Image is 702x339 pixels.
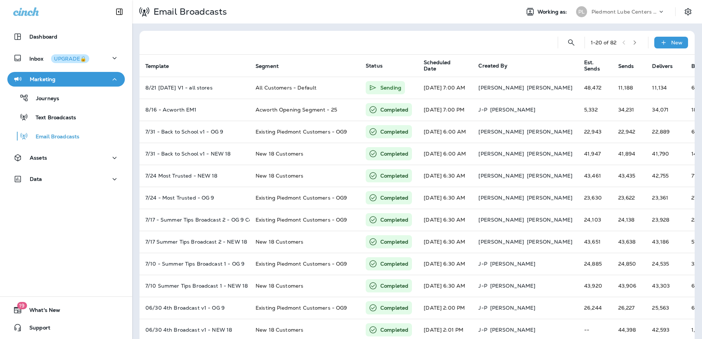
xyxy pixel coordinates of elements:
p: [PERSON_NAME] [490,283,536,289]
td: 34,231 [612,99,647,121]
td: 34,071 [646,99,685,121]
td: [DATE] 7:00 PM [418,99,473,121]
td: 22,889 [646,121,685,143]
button: Settings [681,5,695,18]
p: Text Broadcasts [28,114,76,121]
p: J-P [478,327,487,333]
p: 06/30 4th Broadcast v1 - NEW 18 [145,327,244,333]
td: 26,227 [612,297,647,319]
td: [DATE] 6:30 AM [418,209,473,231]
p: [PERSON_NAME] [527,239,572,245]
td: 41,947 [578,143,612,165]
span: Support [22,325,50,333]
td: [DATE] 6:00 AM [418,143,473,165]
p: 7/31 - Back to School v1 - NEW 18 [145,151,244,157]
p: [PERSON_NAME] [478,129,524,135]
p: [PERSON_NAME] [527,195,572,201]
p: [PERSON_NAME] [478,217,524,223]
td: 25,563 [646,297,685,319]
p: Completed [380,128,408,135]
p: [PERSON_NAME] [527,217,572,223]
td: [DATE] 6:30 AM [418,231,473,253]
p: Completed [380,326,408,333]
div: 1 - 20 of 82 [591,40,616,45]
button: Assets [7,150,125,165]
p: J-P [478,261,487,267]
span: All Customers - Default [256,84,316,91]
td: 43,638 [612,231,647,253]
td: 41,790 [646,143,685,165]
p: Completed [380,150,408,157]
p: [PERSON_NAME] [478,151,524,157]
p: [PERSON_NAME] [490,261,536,267]
p: 7/31 - Back to School v1 - OG 9 [145,129,244,135]
p: Email Broadcasts [151,6,227,17]
p: [PERSON_NAME] [527,85,572,91]
p: Completed [380,304,408,311]
span: Existing Piedmont Customers - OG9 [256,128,347,135]
p: 7/17 - Summer Tips Broadcast 2 - OG 9 Copy [145,217,244,223]
p: [PERSON_NAME] [527,129,572,135]
p: Completed [380,172,408,179]
td: 24,850 [612,253,647,275]
td: 23,361 [646,187,685,209]
p: [PERSON_NAME] [478,173,524,179]
span: Delivers [652,63,682,69]
p: Completed [380,194,408,201]
td: [DATE] 6:30 AM [418,275,473,297]
td: 43,303 [646,275,685,297]
td: 22,942 [612,121,647,143]
button: Collapse Sidebar [109,4,130,19]
span: Sends [618,63,644,69]
p: J-P [478,283,487,289]
p: 7/10 Summer Tips Broadcast 1 - NEW 18 [145,283,244,289]
span: Scheduled Date [424,59,470,72]
td: 5,332 [578,99,612,121]
span: New 18 Customers [256,150,303,157]
p: Dashboard [29,34,57,40]
p: 7/17 Summer Tips Broadcast 2 - NEW 18 [145,239,244,245]
td: 22,943 [578,121,612,143]
p: [PERSON_NAME] [490,107,536,113]
p: [PERSON_NAME] [490,305,536,311]
td: 24,103 [578,209,612,231]
p: Completed [380,216,408,223]
td: [DATE] 6:30 AM [418,253,473,275]
td: [DATE] 6:00 AM [418,121,473,143]
td: 11,188 [612,77,647,99]
span: Created By [478,62,507,69]
td: 43,186 [646,231,685,253]
td: 24,885 [578,253,612,275]
span: Segment [256,63,288,69]
p: Sending [380,84,401,91]
div: UPGRADE🔒 [54,56,86,61]
button: Dashboard [7,29,125,44]
button: Search Email Broadcasts [564,35,579,50]
td: 42,755 [646,165,685,187]
td: 26,244 [578,297,612,319]
td: 43,920 [578,275,612,297]
span: 19 [17,302,27,309]
td: 41,894 [612,143,647,165]
span: Working as: [538,9,569,15]
p: 7/10 - Summer Tips Broadcast 1 - OG 9 [145,261,244,267]
span: Delivers [652,63,673,69]
p: 06/30 4th Broadcast v1 - OG 9 [145,305,244,311]
p: Email Broadcasts [28,134,79,141]
span: New 18 Customers [256,172,303,179]
td: 43,651 [578,231,612,253]
p: Data [30,176,42,182]
span: Existing Piedmont Customers - OG9 [256,216,347,223]
p: Marketing [30,76,55,82]
td: 24,535 [646,253,685,275]
td: [DATE] 6:30 AM [418,187,473,209]
span: Scheduled Date [424,59,460,72]
td: 48,472 [578,77,612,99]
button: Text Broadcasts [7,109,125,125]
button: 19What's New [7,303,125,317]
td: [DATE] 2:00 PM [418,297,473,319]
p: [PERSON_NAME] [527,173,572,179]
span: Sends [618,63,634,69]
p: Assets [30,155,47,161]
span: Template [145,63,178,69]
